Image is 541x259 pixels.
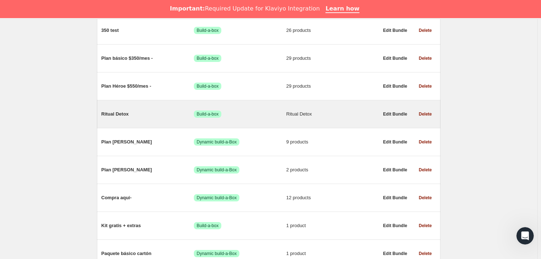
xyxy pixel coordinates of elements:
[383,139,407,145] span: Edit Bundle
[419,195,432,201] span: Delete
[197,83,219,89] span: Build-a-box
[101,166,194,174] span: Plan [PERSON_NAME]
[197,111,219,117] span: Build-a-box
[379,165,412,175] button: Edit Bundle
[414,109,436,119] button: Delete
[419,55,432,61] span: Delete
[414,165,436,175] button: Delete
[379,53,412,63] button: Edit Bundle
[101,110,194,118] span: Ritual Detox
[383,223,407,229] span: Edit Bundle
[414,137,436,147] button: Delete
[197,223,219,229] span: Build-a-box
[379,109,412,119] button: Edit Bundle
[419,167,432,173] span: Delete
[101,222,194,229] span: Kit gratis + extras
[379,137,412,147] button: Edit Bundle
[379,25,412,35] button: Edit Bundle
[383,167,407,173] span: Edit Bundle
[286,55,379,62] span: 29 products
[101,55,194,62] span: Plan básico $350/mes -
[197,28,219,33] span: Build-a-box
[419,223,432,229] span: Delete
[101,138,194,146] span: Plan [PERSON_NAME]
[379,248,412,259] button: Edit Bundle
[170,5,320,12] div: Required Update for Klaviyo Integration
[101,27,194,34] span: 350 test
[383,28,407,33] span: Edit Bundle
[286,83,379,90] span: 29 products
[414,221,436,231] button: Delete
[101,83,194,90] span: Plan Héroe $550/mes -
[197,55,219,61] span: Build-a-box
[516,227,534,245] iframe: Intercom live chat
[419,111,432,117] span: Delete
[101,194,194,201] span: Compra aquí-
[379,193,412,203] button: Edit Bundle
[419,83,432,89] span: Delete
[383,195,407,201] span: Edit Bundle
[197,195,237,201] span: Dynamic build-a-Box
[383,83,407,89] span: Edit Bundle
[419,28,432,33] span: Delete
[325,5,359,13] a: Learn how
[197,139,237,145] span: Dynamic build-a-Box
[286,194,379,201] span: 12 products
[286,222,379,229] span: 1 product
[414,81,436,91] button: Delete
[383,55,407,61] span: Edit Bundle
[286,138,379,146] span: 9 products
[197,167,237,173] span: Dynamic build-a-Box
[101,250,194,257] span: Paquete básico cartón
[414,53,436,63] button: Delete
[286,110,379,118] span: Ritual Detox
[197,251,237,256] span: Dynamic build-a-Box
[414,248,436,259] button: Delete
[419,251,432,256] span: Delete
[286,250,379,257] span: 1 product
[286,27,379,34] span: 26 products
[379,81,412,91] button: Edit Bundle
[383,111,407,117] span: Edit Bundle
[286,166,379,174] span: 2 products
[414,193,436,203] button: Delete
[170,5,205,12] b: Important:
[379,221,412,231] button: Edit Bundle
[414,25,436,35] button: Delete
[383,251,407,256] span: Edit Bundle
[419,139,432,145] span: Delete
